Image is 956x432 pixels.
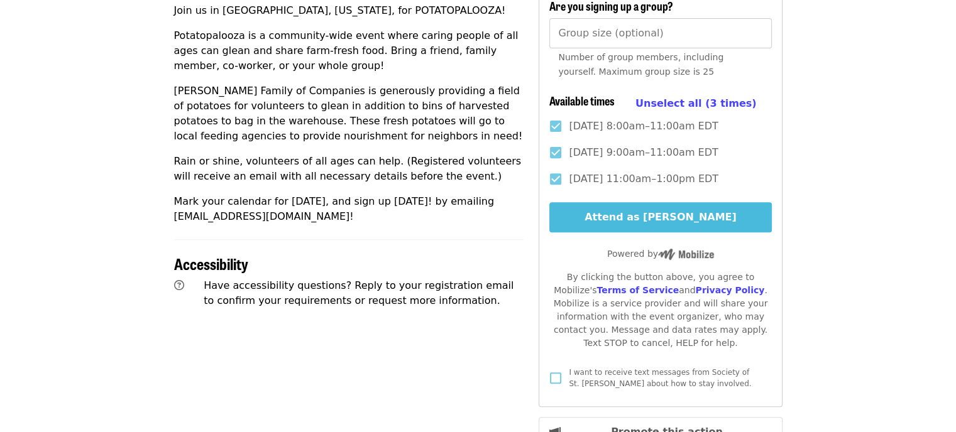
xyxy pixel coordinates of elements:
a: Privacy Policy [695,285,764,295]
a: Terms of Service [596,285,679,295]
span: [DATE] 9:00am–11:00am EDT [569,145,718,160]
span: [DATE] 11:00am–1:00pm EDT [569,171,718,186]
span: Available times [549,92,615,109]
p: Rain or shine, volunteers of all ages can help. (Registered volunteers will receive an email with... [174,154,524,184]
div: By clicking the button above, you agree to Mobilize's and . Mobilize is a service provider and wi... [549,271,771,350]
span: [DATE] 8:00am–11:00am EDT [569,119,718,134]
p: Join us in [GEOGRAPHIC_DATA], [US_STATE], for POTATOPALOOZA! [174,3,524,18]
span: Number of group members, including yourself. Maximum group size is 25 [558,52,723,77]
p: [PERSON_NAME] Family of Companies is generously providing a field of potatoes for volunteers to g... [174,84,524,144]
img: Powered by Mobilize [658,249,714,260]
span: Powered by [607,249,714,259]
input: [object Object] [549,18,771,48]
button: Unselect all (3 times) [635,94,757,113]
p: Potatopalooza is a community-wide event where caring people of all ages can glean and share farm-... [174,28,524,73]
span: Unselect all (3 times) [635,97,757,109]
p: Mark your calendar for [DATE], and sign up [DATE]! by emailing [EMAIL_ADDRESS][DOMAIN_NAME]! [174,194,524,224]
span: Have accessibility questions? Reply to your registration email to confirm your requirements or re... [204,279,514,306]
i: question-circle icon [174,279,184,291]
span: Accessibility [174,252,248,274]
button: Attend as [PERSON_NAME] [549,202,771,232]
span: I want to receive text messages from Society of St. [PERSON_NAME] about how to stay involved. [569,368,751,388]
